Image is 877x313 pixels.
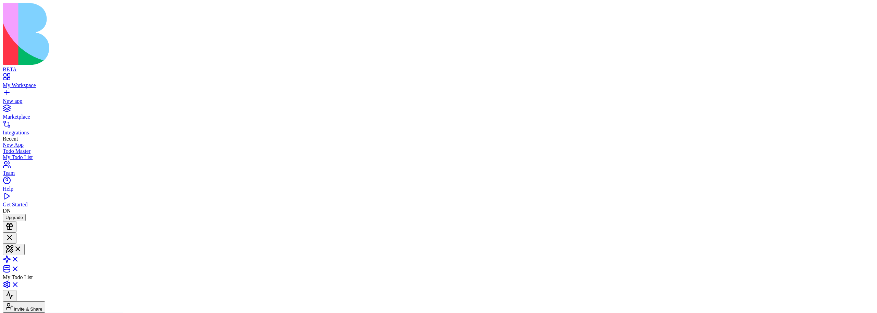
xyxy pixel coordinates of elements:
a: Team [3,164,874,176]
div: Integrations [3,130,874,136]
a: New app [3,92,874,104]
a: My Workspace [3,76,874,88]
div: Team [3,170,874,176]
a: My Todo List [3,154,874,160]
span: DN [3,208,11,214]
div: Get Started [3,202,874,208]
div: BETA [3,67,874,73]
a: BETA [3,60,874,73]
a: Integrations [3,123,874,136]
img: logo [3,3,278,65]
a: Upgrade [3,214,26,220]
a: Get Started [3,195,874,208]
span: My Todo List [3,274,33,280]
button: Invite & Share [3,301,45,313]
span: Recent [3,136,18,142]
div: Help [3,186,874,192]
div: My Workspace [3,82,874,88]
a: New App [3,142,874,148]
a: Marketplace [3,108,874,120]
button: Upgrade [3,214,26,221]
div: Marketplace [3,114,874,120]
div: New app [3,98,874,104]
a: Todo Master [3,148,874,154]
a: Help [3,180,874,192]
